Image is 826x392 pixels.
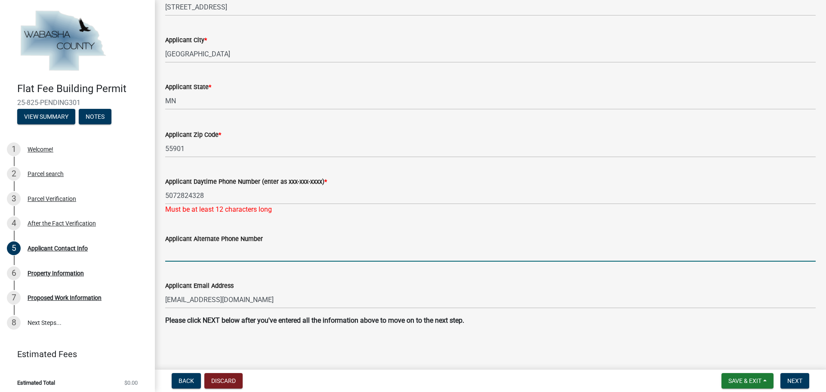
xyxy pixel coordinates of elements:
[28,196,76,202] div: Parcel Verification
[7,241,21,255] div: 5
[165,236,263,242] label: Applicant Alternate Phone Number
[28,171,64,177] div: Parcel search
[17,99,138,107] span: 25-825-PENDING301
[7,167,21,181] div: 2
[17,109,75,124] button: View Summary
[28,146,53,152] div: Welcome!
[780,373,809,389] button: Next
[28,295,102,301] div: Proposed Work Information
[7,266,21,280] div: 6
[165,179,327,185] label: Applicant Daytime Phone Number (enter as xxx-xxx-xxxx)
[7,291,21,305] div: 7
[17,83,148,95] h4: Flat Fee Building Permit
[165,132,221,138] label: Applicant Zip Code
[79,114,111,120] wm-modal-confirm: Notes
[165,316,464,324] strong: Please click NEXT below after you've entered all the information above to move on to the next step.
[165,204,816,215] div: Must be at least 12 characters long
[17,9,108,74] img: Wabasha County, Minnesota
[17,114,75,120] wm-modal-confirm: Summary
[204,373,243,389] button: Discard
[7,316,21,330] div: 8
[17,380,55,386] span: Estimated Total
[28,220,96,226] div: After the Fact Verification
[7,192,21,206] div: 3
[787,377,802,384] span: Next
[7,346,141,363] a: Estimated Fees
[28,270,84,276] div: Property Information
[7,142,21,156] div: 1
[165,84,211,90] label: Applicant State
[79,109,111,124] button: Notes
[721,373,774,389] button: Save & Exit
[28,245,88,251] div: Applicant Contact Info
[7,216,21,230] div: 4
[172,373,201,389] button: Back
[728,377,761,384] span: Save & Exit
[124,380,138,386] span: $0.00
[165,37,207,43] label: Applicant City
[165,283,234,289] label: Applicant Email Address
[179,377,194,384] span: Back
